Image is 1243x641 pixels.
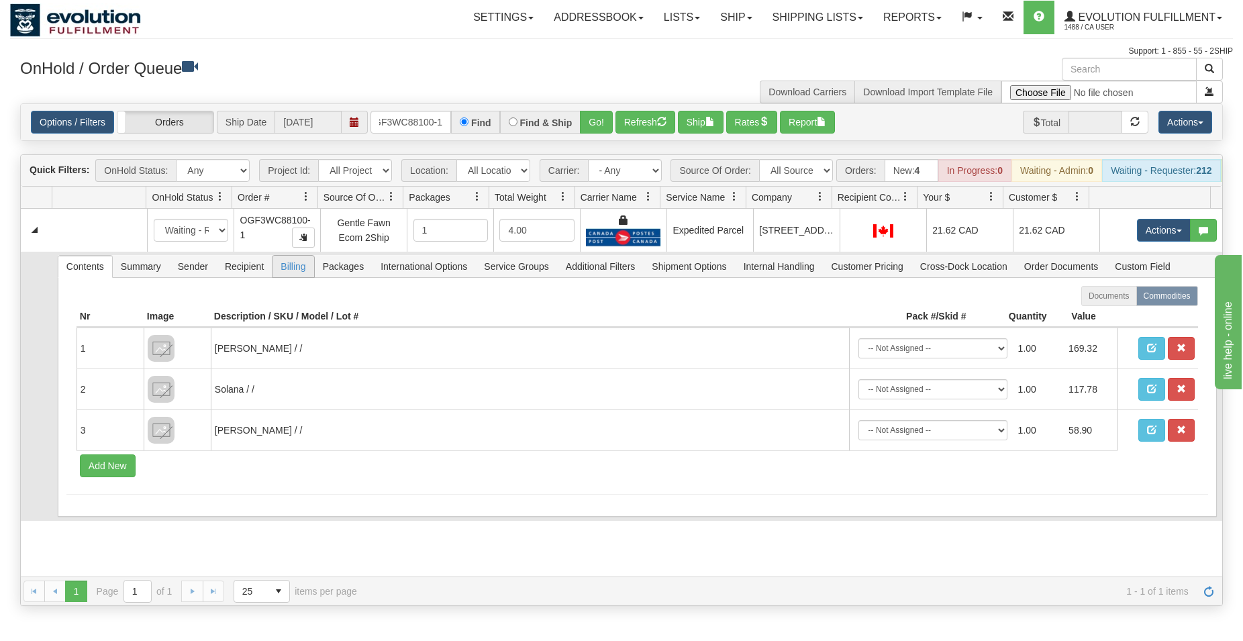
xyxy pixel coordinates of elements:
[1088,165,1093,176] strong: 0
[217,256,272,277] span: Recipient
[723,185,746,208] a: Service Name filter column settings
[1054,1,1232,34] a: Evolution Fulfillment 1488 / CA User
[980,185,1003,208] a: Your $ filter column settings
[376,586,1189,597] span: 1 - 1 of 1 items
[124,581,151,602] input: Page 1
[710,1,762,34] a: Ship
[209,185,232,208] a: OnHold Status filter column settings
[77,328,144,368] td: 1
[915,165,920,176] strong: 4
[324,191,387,204] span: Source Of Order
[586,228,660,247] img: Canada Post
[1158,111,1212,134] button: Actions
[1013,415,1064,446] td: 1.00
[873,224,893,238] img: CA
[970,306,1050,328] th: Quantity
[1016,256,1106,277] span: Order Documents
[753,209,840,252] td: [STREET_ADDRESS]
[1023,111,1069,134] span: Total
[272,256,313,277] span: Billing
[836,159,885,182] span: Orders:
[1050,306,1117,328] th: Value
[885,159,938,182] div: New:
[1063,333,1114,364] td: 169.32
[912,256,1015,277] span: Cross-Dock Location
[1075,11,1215,23] span: Evolution Fulfillment
[240,215,311,240] span: OGF3WC88100-1
[77,409,144,450] td: 3
[1001,81,1197,103] input: Import
[823,256,911,277] span: Customer Pricing
[873,1,952,34] a: Reports
[372,256,475,277] span: International Options
[242,585,260,598] span: 25
[217,111,275,134] span: Ship Date
[144,306,211,328] th: Image
[234,580,290,603] span: Page sizes drop down
[809,185,832,208] a: Company filter column settings
[268,581,289,602] span: select
[762,1,873,34] a: Shipping lists
[26,221,43,238] a: Collapse
[923,191,950,204] span: Your $
[95,159,176,182] span: OnHold Status:
[77,368,144,409] td: 2
[580,111,613,134] button: Go!
[409,191,450,204] span: Packages
[1107,256,1178,277] span: Custom Field
[466,185,489,208] a: Packages filter column settings
[654,1,710,34] a: Lists
[152,191,213,204] span: OnHold Status
[1062,58,1197,81] input: Search
[170,256,216,277] span: Sender
[780,111,835,134] button: Report
[476,256,556,277] span: Service Groups
[463,1,544,34] a: Settings
[1013,374,1064,405] td: 1.00
[370,111,451,134] input: Order #
[838,191,901,204] span: Recipient Country
[544,1,654,34] a: Addressbook
[670,159,759,182] span: Source Of Order:
[295,185,317,208] a: Order # filter column settings
[637,185,660,208] a: Carrier Name filter column settings
[1063,415,1114,446] td: 58.90
[315,256,372,277] span: Packages
[113,256,169,277] span: Summary
[666,191,725,204] span: Service Name
[21,155,1222,187] div: grid toolbar
[1081,286,1137,306] label: Documents
[148,335,175,362] img: 8DAB37Fk3hKpn3AAAAAElFTkSuQmCC
[997,165,1003,176] strong: 0
[938,159,1011,182] div: In Progress:
[768,87,846,97] a: Download Carriers
[736,256,823,277] span: Internal Handling
[894,185,917,208] a: Recipient Country filter column settings
[1136,286,1198,306] label: Commodities
[80,454,136,477] button: Add New
[495,191,546,204] span: Total Weight
[1196,58,1223,81] button: Search
[540,159,588,182] span: Carrier:
[238,191,269,204] span: Order #
[471,118,491,128] label: Find
[1196,165,1211,176] strong: 212
[1063,374,1114,405] td: 117.78
[1064,21,1165,34] span: 1488 / CA User
[678,111,724,134] button: Ship
[211,409,849,450] td: [PERSON_NAME] / /
[401,159,456,182] span: Location:
[644,256,734,277] span: Shipment Options
[58,256,112,277] span: Contents
[30,163,89,177] label: Quick Filters:
[1137,219,1191,242] button: Actions
[10,3,141,37] img: logo1488.jpg
[558,256,644,277] span: Additional Filters
[752,191,792,204] span: Company
[615,111,675,134] button: Refresh
[292,228,315,248] button: Copy to clipboard
[10,8,124,24] div: live help - online
[20,58,611,77] h3: OnHold / Order Queue
[1013,333,1064,364] td: 1.00
[259,159,318,182] span: Project Id:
